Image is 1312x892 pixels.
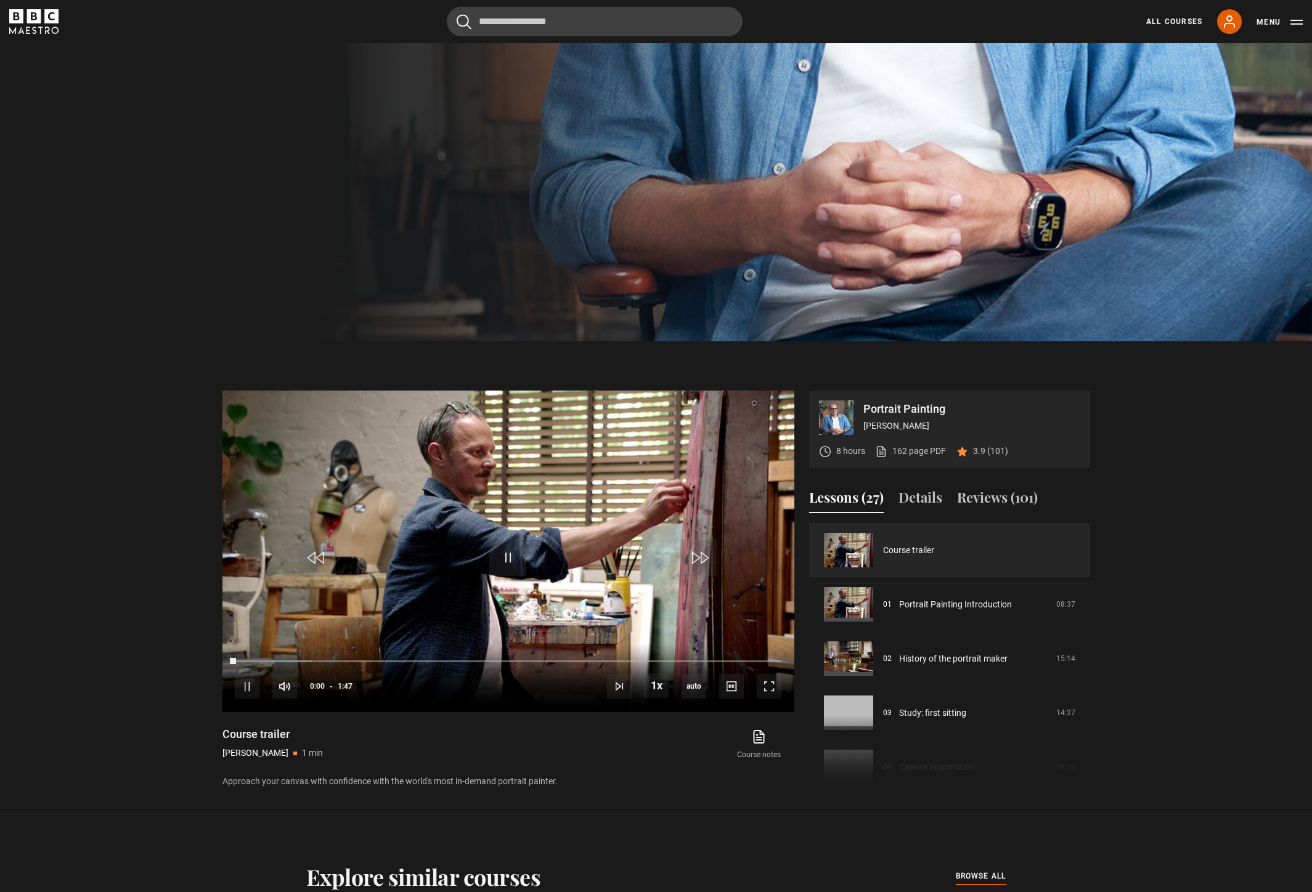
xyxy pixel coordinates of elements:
[310,675,325,697] span: 0:00
[875,445,946,458] a: 162 page PDF
[338,675,352,697] span: 1:47
[957,487,1038,513] button: Reviews (101)
[757,674,781,699] button: Fullscreen
[863,403,1080,415] p: Portrait Painting
[899,707,966,720] a: Study: first sitting
[956,870,1006,883] a: browse all
[235,660,781,663] div: Progress Bar
[302,747,323,760] p: 1 min
[723,727,794,763] a: Course notes
[222,747,288,760] p: [PERSON_NAME]
[222,775,794,788] p: Approach your canvas with confidence with the world's most in-demand portrait painter.
[973,445,1008,458] p: 3.9 (101)
[883,544,934,557] a: Course trailer
[809,487,884,513] button: Lessons (27)
[719,674,744,699] button: Captions
[899,652,1008,665] a: History of the portrait maker
[457,14,471,30] button: Submit the search query
[222,727,323,742] h1: Course trailer
[272,674,297,699] button: Mute
[863,420,1080,432] p: [PERSON_NAME]
[956,870,1006,882] span: browse all
[607,674,632,699] button: Next Lesson
[447,7,743,36] input: Search
[1146,16,1202,27] a: All Courses
[1257,16,1303,28] button: Toggle navigation
[682,674,706,699] div: Current quality: 720p
[330,682,333,691] span: -
[306,864,541,890] h2: Explore similar courses
[222,391,794,712] video-js: Video Player
[644,673,669,698] button: Playback Rate
[898,487,942,513] button: Details
[836,445,865,458] p: 8 hours
[235,674,259,699] button: Pause
[899,598,1012,611] a: Portrait Painting Introduction
[682,674,706,699] span: auto
[9,9,59,34] svg: BBC Maestro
